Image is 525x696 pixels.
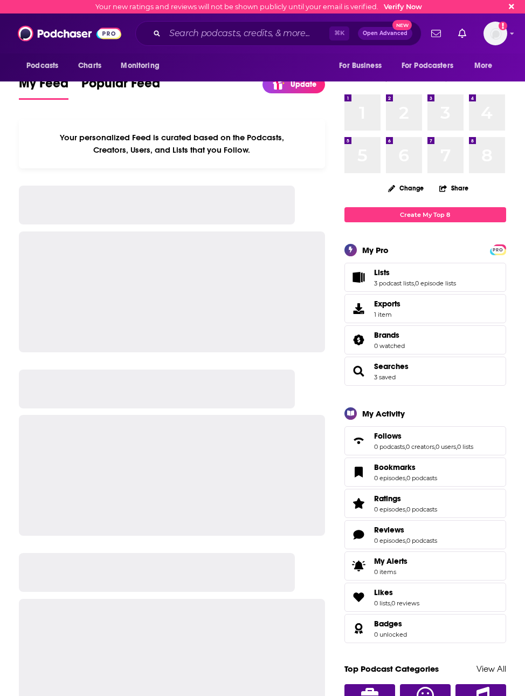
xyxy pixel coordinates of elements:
div: Your personalized Feed is curated based on the Podcasts, Creators, Users, and Lists that you Follow. [19,119,324,168]
a: 0 unlocked [374,631,407,638]
div: My Pro [362,245,389,255]
button: open menu [19,56,72,76]
img: User Profile [483,22,507,45]
span: Badges [344,614,506,643]
a: 0 episodes [374,506,405,513]
a: 0 creators [406,443,434,451]
a: Verify Now [384,3,422,11]
a: Likes [348,590,370,605]
a: 3 podcast lists [374,279,414,287]
span: Reviews [344,520,506,549]
span: , [456,443,457,451]
a: Top Podcast Categories [344,664,439,674]
a: Charts [71,56,108,76]
a: Lists [348,270,370,285]
span: Exports [374,299,400,309]
span: Searches [344,357,506,386]
a: Likes [374,588,419,597]
span: , [390,599,391,607]
a: Show notifications dropdown [454,24,471,43]
a: Badges [374,619,407,629]
span: For Business [339,58,382,73]
a: Reviews [348,527,370,542]
button: Open AdvancedNew [358,27,412,40]
a: 0 podcasts [406,474,437,482]
a: 0 podcasts [406,537,437,544]
a: Brands [374,330,405,340]
span: Likes [374,588,393,597]
p: Update [291,80,316,89]
span: Charts [78,58,101,73]
span: Bookmarks [344,458,506,487]
a: 0 podcasts [374,443,405,451]
span: Logged in as charlottestone [483,22,507,45]
div: My Activity [362,408,405,419]
span: , [414,279,415,287]
a: Show notifications dropdown [427,24,445,43]
a: Bookmarks [348,465,370,480]
span: Popular Feed [81,75,160,98]
img: Podchaser - Follow, Share and Rate Podcasts [18,23,121,44]
a: 0 lists [457,443,473,451]
span: Badges [374,619,402,629]
span: , [405,474,406,482]
button: open menu [331,56,395,76]
span: ⌘ K [329,26,349,40]
span: Reviews [374,525,404,535]
button: Change [382,181,430,195]
span: PRO [492,246,505,254]
div: Your new ratings and reviews will not be shown publicly until your email is verified. [95,3,422,11]
span: Ratings [374,494,401,503]
a: Follows [348,433,370,448]
span: , [405,443,406,451]
span: My Alerts [348,558,370,574]
a: Ratings [374,494,437,503]
span: Podcasts [26,58,58,73]
a: 0 lists [374,599,390,607]
input: Search podcasts, credits, & more... [165,25,329,42]
a: Bookmarks [374,462,437,472]
span: , [405,537,406,544]
a: Searches [374,361,409,371]
span: 1 item [374,311,400,318]
a: Lists [374,268,456,277]
span: My Feed [19,75,68,98]
a: Create My Top 8 [344,207,506,222]
span: Brands [374,330,399,340]
span: Follows [344,426,506,455]
a: 0 watched [374,342,405,350]
span: Exports [348,301,370,316]
a: Update [262,76,325,93]
span: My Alerts [374,556,407,566]
span: 0 items [374,568,407,576]
button: open menu [113,56,173,76]
a: 0 reviews [391,599,419,607]
span: For Podcasters [402,58,453,73]
span: Lists [374,268,390,277]
a: Ratings [348,496,370,511]
span: Monitoring [121,58,159,73]
a: PRO [492,245,505,253]
a: My Feed [19,75,68,100]
button: open menu [395,56,469,76]
button: open menu [467,56,506,76]
span: Open Advanced [363,31,407,36]
span: Follows [374,431,402,441]
a: Follows [374,431,473,441]
button: Share [439,178,469,199]
button: Show profile menu [483,22,507,45]
svg: Email not verified [499,22,507,30]
span: Ratings [344,489,506,518]
a: Reviews [374,525,437,535]
a: View All [476,664,506,674]
a: Exports [344,294,506,323]
span: , [434,443,436,451]
a: Searches [348,364,370,379]
div: Search podcasts, credits, & more... [135,21,422,46]
span: Bookmarks [374,462,416,472]
a: 0 episodes [374,474,405,482]
a: Popular Feed [81,75,160,100]
span: Likes [344,583,506,612]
